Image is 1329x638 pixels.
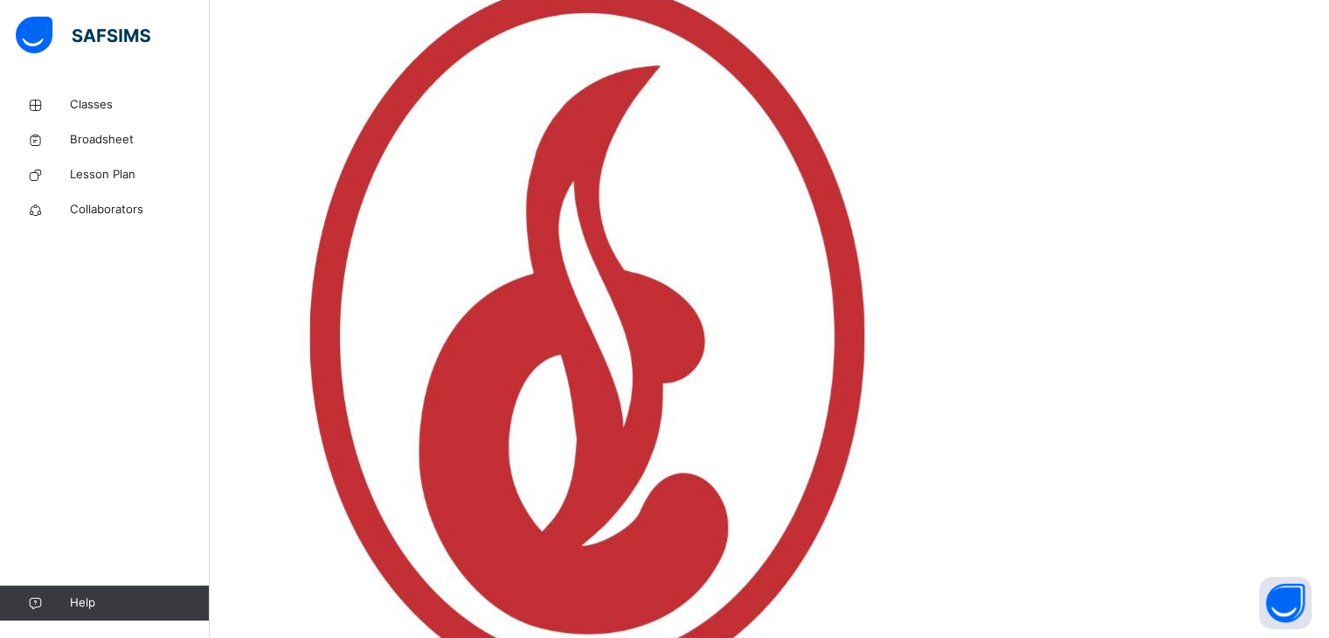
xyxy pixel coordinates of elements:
[70,594,209,612] span: Help
[70,201,210,218] span: Collaborators
[70,96,210,114] span: Classes
[70,166,210,184] span: Lesson Plan
[1259,577,1312,629] button: Open asap
[16,17,150,53] img: safsims
[70,131,210,149] span: Broadsheet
